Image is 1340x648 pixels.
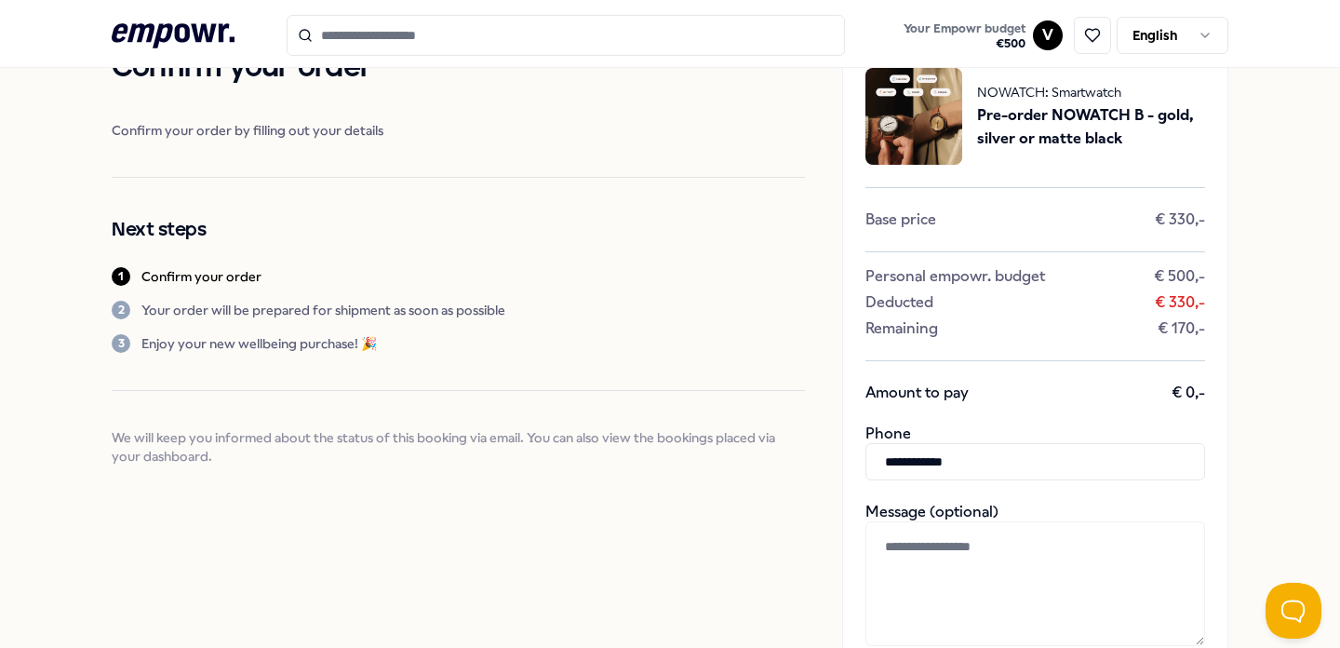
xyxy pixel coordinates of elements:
[1158,319,1205,338] span: € 170,-
[112,428,805,466] span: We will keep you informed about the status of this booking via email. You can also view the booki...
[112,215,805,245] h2: Next steps
[900,18,1029,55] button: Your Empowr budget€500
[1155,210,1205,229] span: € 330,-
[1033,20,1063,50] button: V
[112,121,805,140] span: Confirm your order by filling out your details
[865,68,962,165] img: package image
[865,384,969,402] span: Amount to pay
[141,301,505,319] p: Your order will be prepared for shipment as soon as possible
[1154,267,1205,286] span: € 500,-
[1172,384,1205,402] span: € 0,-
[904,36,1025,51] span: € 500
[865,293,933,312] span: Deducted
[112,301,130,319] div: 2
[977,103,1205,151] span: Pre-order NOWATCH B - gold, silver or matte black
[977,82,1205,102] span: NOWATCH: Smartwatch
[865,267,1045,286] span: Personal empowr. budget
[112,45,805,91] h1: Confirm your order
[904,21,1025,36] span: Your Empowr budget
[865,319,938,338] span: Remaining
[141,267,261,286] p: Confirm your order
[287,15,845,56] input: Search for products, categories or subcategories
[112,267,130,286] div: 1
[865,425,1205,480] div: Phone
[112,334,130,353] div: 3
[865,210,936,229] span: Base price
[141,334,377,353] p: Enjoy your new wellbeing purchase! 🎉
[1155,293,1205,312] span: € 330,-
[896,16,1033,55] a: Your Empowr budget€500
[1266,583,1321,639] iframe: Help Scout Beacon - Open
